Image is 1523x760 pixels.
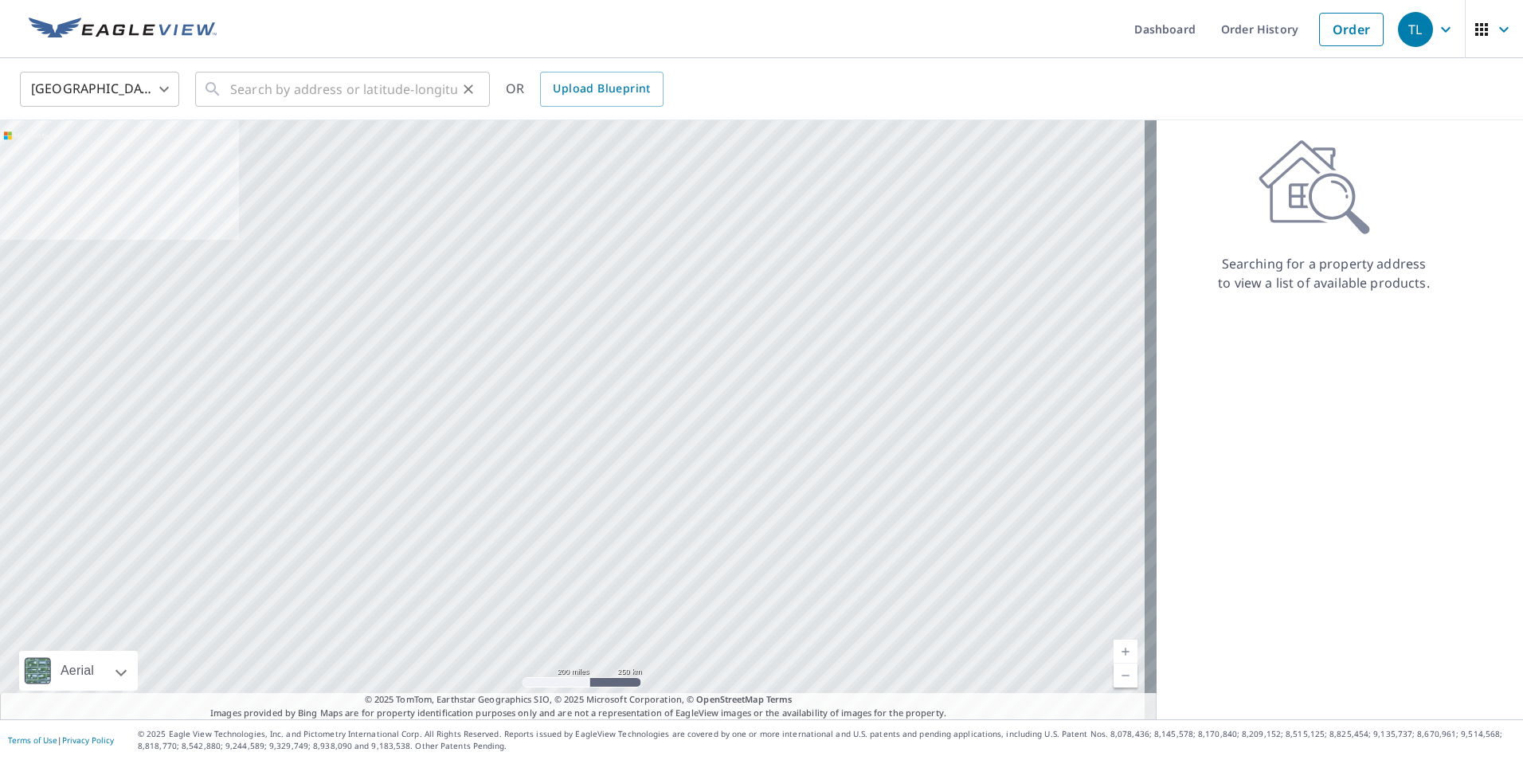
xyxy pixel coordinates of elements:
div: TL [1398,12,1433,47]
a: Current Level 5, Zoom Out [1114,664,1137,688]
a: Upload Blueprint [540,72,663,107]
a: Order [1319,13,1384,46]
div: Aerial [56,651,99,691]
span: Upload Blueprint [553,79,650,99]
a: Terms [766,693,793,705]
a: Current Level 5, Zoom In [1114,640,1137,664]
p: Searching for a property address to view a list of available products. [1217,254,1431,292]
a: Privacy Policy [62,735,114,746]
img: EV Logo [29,18,217,41]
div: [GEOGRAPHIC_DATA] [20,67,179,112]
a: Terms of Use [8,735,57,746]
p: © 2025 Eagle View Technologies, Inc. and Pictometry International Corp. All Rights Reserved. Repo... [138,728,1515,752]
div: Aerial [19,651,138,691]
input: Search by address or latitude-longitude [230,67,457,112]
span: © 2025 TomTom, Earthstar Geographics SIO, © 2025 Microsoft Corporation, © [365,693,793,707]
button: Clear [457,78,480,100]
p: | [8,735,114,745]
div: OR [506,72,664,107]
a: OpenStreetMap [696,693,763,705]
